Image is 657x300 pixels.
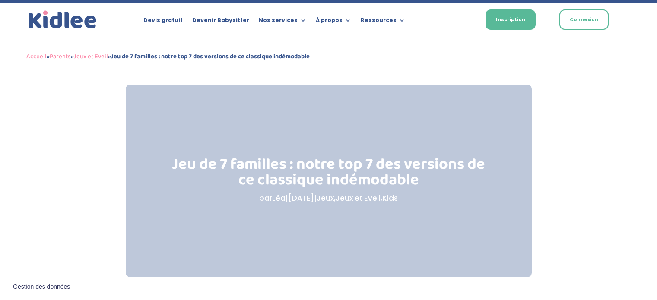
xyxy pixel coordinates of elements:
[111,51,310,62] strong: Jeu de 7 familles : notre top 7 des versions de ce classique indémodable
[74,51,108,62] a: Jeux et Eveil
[486,9,536,30] a: Inscription
[382,193,398,203] a: Kids
[316,17,351,27] a: À propos
[272,193,286,203] a: Léa
[26,51,47,62] a: Accueil
[192,17,249,27] a: Devenir Babysitter
[169,192,488,205] p: par | | , ,
[169,157,488,192] h1: Jeu de 7 familles : notre top 7 des versions de ce classique indémodable
[288,193,314,203] span: [DATE]
[8,278,75,296] button: Gestion des données
[454,18,462,23] img: Français
[336,193,381,203] a: Jeux et Eveil
[26,9,99,31] a: Kidlee Logo
[50,51,71,62] a: Parents
[143,17,183,27] a: Devis gratuit
[361,17,405,27] a: Ressources
[26,51,310,62] span: » » »
[559,9,609,30] a: Connexion
[13,283,70,291] span: Gestion des données
[259,17,306,27] a: Nos services
[26,9,99,31] img: logo_kidlee_bleu
[317,193,334,203] a: Jeux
